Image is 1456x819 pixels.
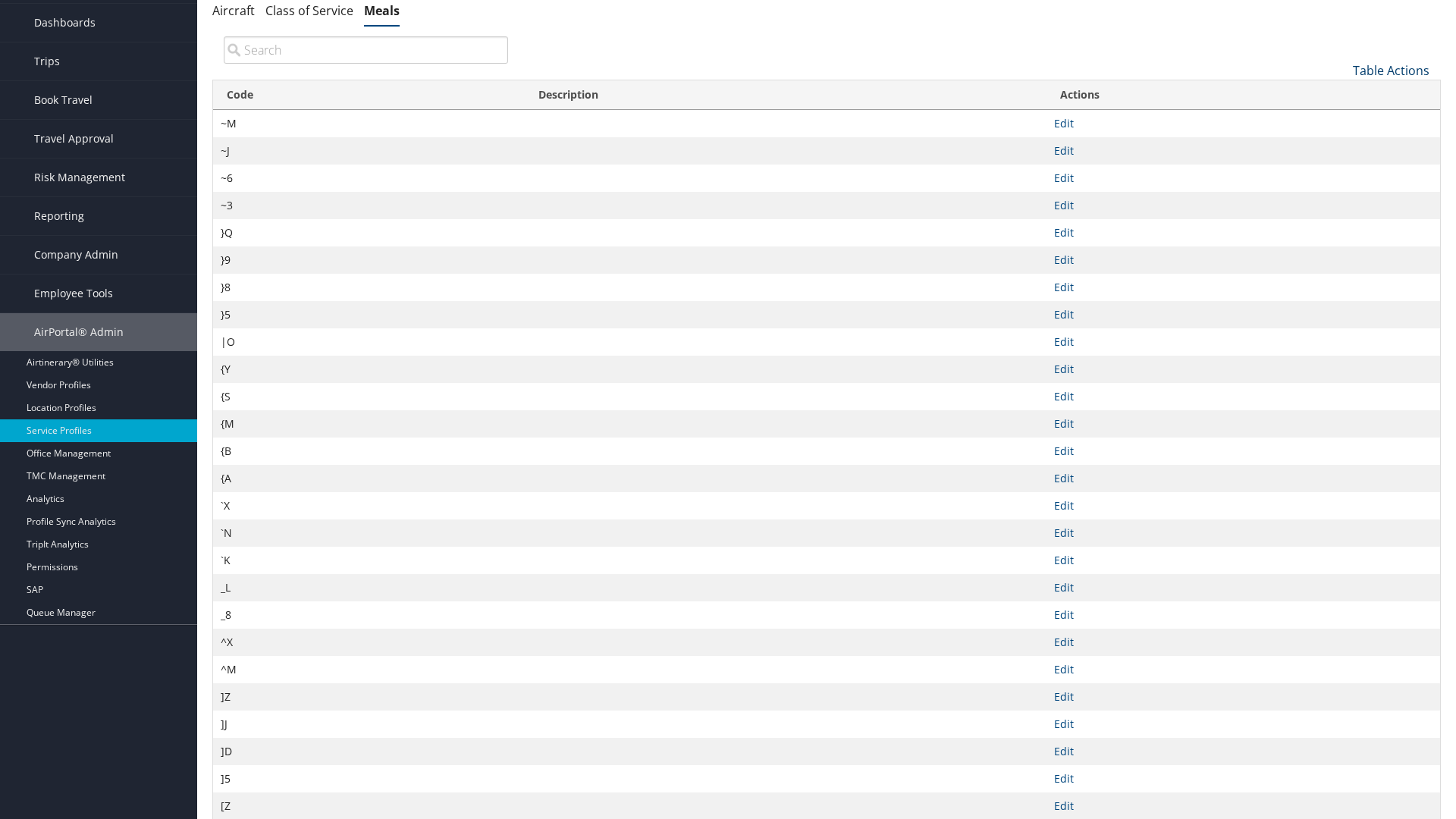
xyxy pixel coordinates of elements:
th: Actions [1046,80,1440,110]
td: ]5 [213,765,525,792]
input: Search [224,36,508,64]
td: ~3 [213,192,525,219]
td: _L [213,574,525,601]
span: Book Travel [34,81,93,119]
td: {A [213,465,525,492]
a: Edit [1054,553,1074,567]
td: ]J [213,711,525,738]
td: |O [213,328,525,356]
span: Dashboards [34,4,96,42]
td: }5 [213,301,525,328]
a: Edit [1054,635,1074,649]
a: Table Actions [1353,62,1429,79]
a: Meals [364,2,400,19]
th: Code: activate to sort column ascending [213,80,525,110]
td: ~M [213,110,525,137]
span: Travel Approval [34,120,114,158]
td: {M [213,410,525,438]
span: Employee Tools [34,275,113,312]
a: Edit [1054,362,1074,376]
span: Company Admin [34,236,118,274]
td: `N [213,519,525,547]
span: AirPortal® Admin [34,313,124,351]
a: Edit [1054,280,1074,294]
td: ]Z [213,683,525,711]
a: Edit [1054,689,1074,704]
a: Edit [1054,444,1074,458]
a: Edit [1054,799,1074,813]
td: }9 [213,246,525,274]
td: `K [213,547,525,574]
td: }8 [213,274,525,301]
a: Edit [1054,526,1074,540]
td: }Q [213,219,525,246]
span: Trips [34,42,60,80]
td: {B [213,438,525,465]
span: Reporting [34,197,84,235]
td: ~6 [213,165,525,192]
td: ]D [213,738,525,765]
a: Edit [1054,607,1074,622]
a: Edit [1054,225,1074,240]
td: {S [213,383,525,410]
a: Edit [1054,171,1074,185]
a: Edit [1054,498,1074,513]
a: Edit [1054,253,1074,267]
td: {Y [213,356,525,383]
td: _8 [213,601,525,629]
a: Edit [1054,744,1074,758]
td: ^M [213,656,525,683]
td: ^X [213,629,525,656]
a: Edit [1054,307,1074,322]
a: Edit [1054,198,1074,212]
td: ~J [213,137,525,165]
a: Edit [1054,717,1074,731]
a: Edit [1054,334,1074,349]
th: Description: activate to sort column ascending [525,80,1047,110]
a: Edit [1054,389,1074,403]
a: Edit [1054,116,1074,130]
a: Edit [1054,662,1074,676]
td: `X [213,492,525,519]
a: Aircraft [212,2,255,19]
a: Edit [1054,416,1074,431]
a: Class of Service [265,2,353,19]
a: Edit [1054,471,1074,485]
a: Edit [1054,143,1074,158]
span: Risk Management [34,158,125,196]
a: Edit [1054,771,1074,786]
a: Edit [1054,580,1074,595]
